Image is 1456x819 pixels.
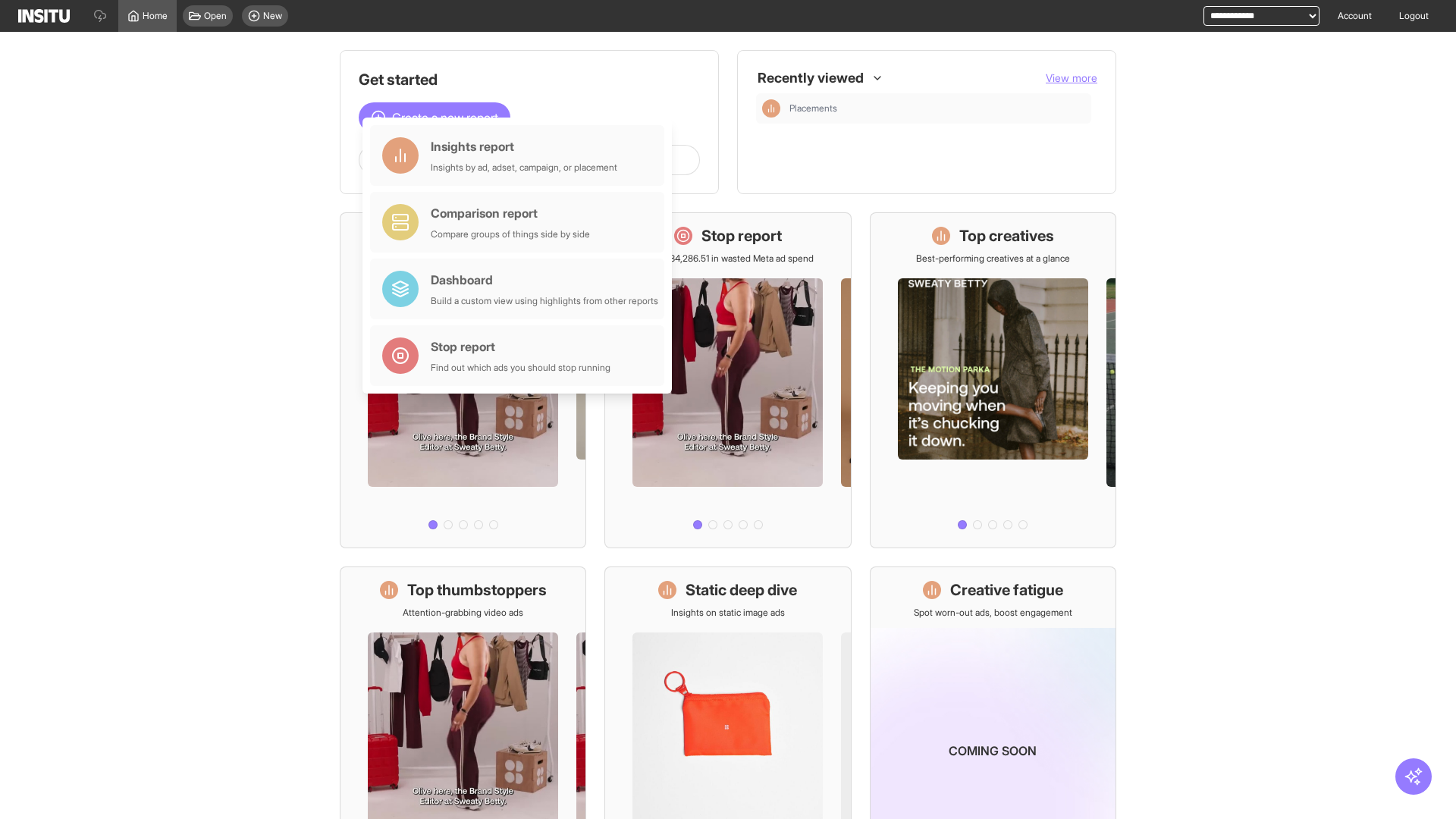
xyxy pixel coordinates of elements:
[431,295,658,307] div: Build a custom view using highlights from other reports
[959,225,1054,246] h1: Top creatives
[916,253,1070,265] p: Best-performing creatives at a glance
[686,579,797,601] h1: Static deep dive
[431,337,610,356] div: Stop report
[204,10,227,22] span: Open
[431,228,590,240] div: Compare groups of things side by side
[431,204,590,222] div: Comparison report
[701,225,782,246] h1: Stop report
[789,102,837,115] span: Placements
[392,108,498,127] span: Create a new report
[431,137,617,155] div: Insights report
[671,607,785,619] p: Insights on static image ads
[762,99,780,118] div: Insights
[789,102,1085,115] span: Placements
[1046,71,1097,84] span: View more
[340,212,586,548] a: What's live nowSee all active ads instantly
[359,69,700,90] h1: Get started
[18,9,70,23] img: Logo
[870,212,1116,548] a: Top creativesBest-performing creatives at a glance
[143,10,168,22] span: Home
[403,607,523,619] p: Attention-grabbing video ads
[431,271,658,289] div: Dashboard
[263,10,282,22] span: New
[359,102,510,133] button: Create a new report
[431,162,617,174] div: Insights by ad, adset, campaign, or placement
[431,362,610,374] div: Find out which ads you should stop running
[407,579,547,601] h1: Top thumbstoppers
[604,212,851,548] a: Stop reportSave £34,286.51 in wasted Meta ad spend
[1046,71,1097,86] button: View more
[642,253,814,265] p: Save £34,286.51 in wasted Meta ad spend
